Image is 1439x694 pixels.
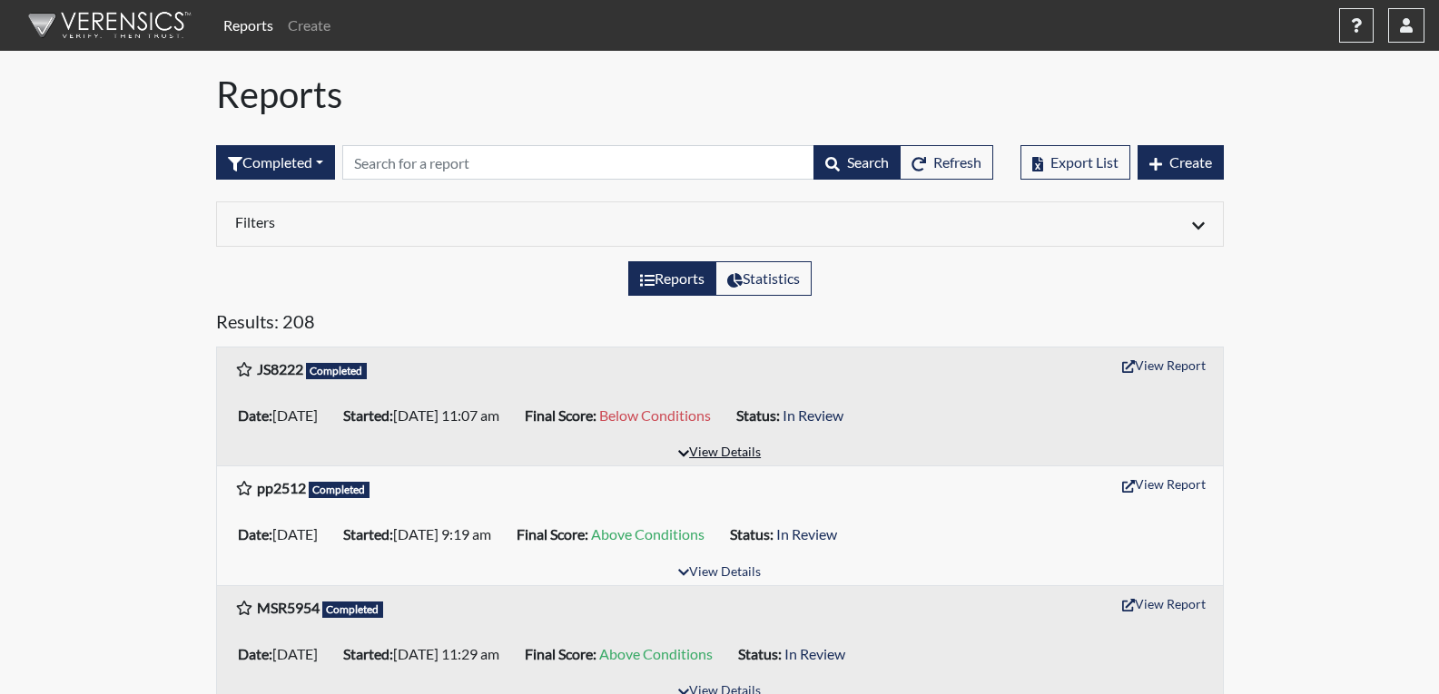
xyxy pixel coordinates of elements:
span: In Review [783,406,843,424]
button: View Report [1114,590,1214,618]
b: Started: [343,525,393,542]
b: Started: [343,645,393,662]
b: Status: [730,525,774,542]
button: Create [1138,145,1224,180]
span: Completed [306,363,368,379]
span: Above Conditions [591,525,705,542]
b: Started: [343,406,393,424]
b: Final Score: [525,406,596,424]
span: Completed [322,601,384,618]
b: JS8222 [257,360,303,377]
li: [DATE] 11:29 am [336,640,517,669]
b: Final Score: [525,645,596,662]
input: Search by Registration ID, Interview Number, or Investigation Name. [342,145,814,180]
span: In Review [776,525,837,542]
button: Refresh [900,145,993,180]
span: Above Conditions [599,645,713,662]
a: Reports [216,7,281,44]
li: [DATE] 11:07 am [336,401,517,430]
b: pp2512 [257,479,306,496]
span: Export List [1050,153,1119,171]
span: Create [1169,153,1212,171]
label: View statistics about completed interviews [715,261,812,296]
b: MSR5954 [257,599,320,616]
div: Filter by interview status [216,145,335,180]
span: In Review [784,645,845,662]
b: Date: [238,525,272,542]
div: Click to expand/collapse filters [222,213,1218,235]
button: View Details [670,561,769,585]
b: Final Score: [517,525,588,542]
h6: Filters [235,213,706,230]
b: Status: [738,645,782,662]
a: Create [281,7,338,44]
span: Refresh [933,153,981,171]
b: Status: [736,406,780,424]
h5: Results: 208 [216,310,1224,339]
li: [DATE] [231,401,336,430]
button: View Details [670,441,769,465]
button: Export List [1020,145,1130,180]
span: Search [847,153,889,171]
span: Below Conditions [599,406,711,424]
button: View Report [1114,470,1214,498]
label: View the list of reports [628,261,716,296]
li: [DATE] [231,640,336,669]
h1: Reports [216,73,1224,116]
button: View Report [1114,351,1214,379]
button: Completed [216,145,335,180]
li: [DATE] [231,520,336,549]
span: Completed [309,482,370,498]
button: Search [813,145,901,180]
b: Date: [238,645,272,662]
li: [DATE] 9:19 am [336,520,509,549]
b: Date: [238,406,272,424]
